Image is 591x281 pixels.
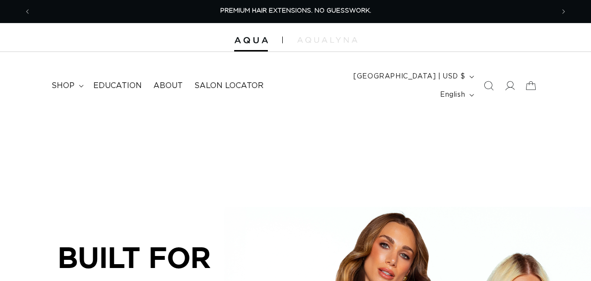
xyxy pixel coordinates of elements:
[194,81,264,91] span: Salon Locator
[440,90,465,100] span: English
[553,2,574,21] button: Next announcement
[148,75,189,97] a: About
[93,81,142,91] span: Education
[153,81,183,91] span: About
[353,72,465,82] span: [GEOGRAPHIC_DATA] | USD $
[88,75,148,97] a: Education
[234,37,268,44] img: Aqua Hair Extensions
[17,2,38,21] button: Previous announcement
[46,75,88,97] summary: shop
[348,67,478,86] button: [GEOGRAPHIC_DATA] | USD $
[478,75,499,96] summary: Search
[297,37,357,43] img: aqualyna.com
[189,75,269,97] a: Salon Locator
[220,8,371,14] span: PREMIUM HAIR EXTENSIONS. NO GUESSWORK.
[434,86,478,104] button: English
[51,81,75,91] span: shop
